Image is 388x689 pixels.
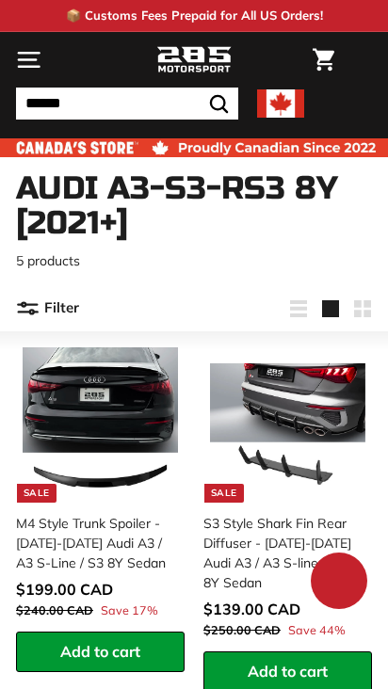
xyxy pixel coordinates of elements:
[288,621,346,639] span: Save 44%
[16,341,185,632] a: Sale M4 Style Trunk Spoiler - [DATE]-[DATE] Audi A3 / A3 S-Line / S3 8Y Sedan Save 17%
[66,7,323,25] p: 📦 Customs Fees Prepaid for All US Orders!
[16,602,93,617] span: $240.00 CAD
[203,600,300,618] span: $139.00 CAD
[303,33,344,87] a: Cart
[16,88,238,120] input: Search
[248,662,328,681] span: Add to cart
[16,514,173,573] div: M4 Style Trunk Spoiler - [DATE]-[DATE] Audi A3 / A3 S-Line / S3 8Y Sedan
[16,632,185,672] button: Add to cart
[203,514,361,593] div: S3 Style Shark Fin Rear Diffuser - [DATE]-[DATE] Audi A3 / A3 S-line / S3 8Y Sedan
[60,642,140,661] span: Add to cart
[203,341,372,651] a: Sale S3 Style Shark Fin Rear Diffuser - [DATE]-[DATE] Audi A3 / A3 S-line / S3 8Y Sedan Save 44%
[156,44,232,76] img: Logo_285_Motorsport_areodynamics_components
[203,622,281,637] span: $250.00 CAD
[17,484,57,503] div: Sale
[305,553,373,614] inbox-online-store-chat: Shopify online store chat
[16,171,372,242] h1: Audi A3-S3-RS3 8Y [2021+]
[16,580,113,599] span: $199.00 CAD
[204,484,244,503] div: Sale
[16,251,372,271] p: 5 products
[16,286,79,331] button: Filter
[101,601,158,619] span: Save 17%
